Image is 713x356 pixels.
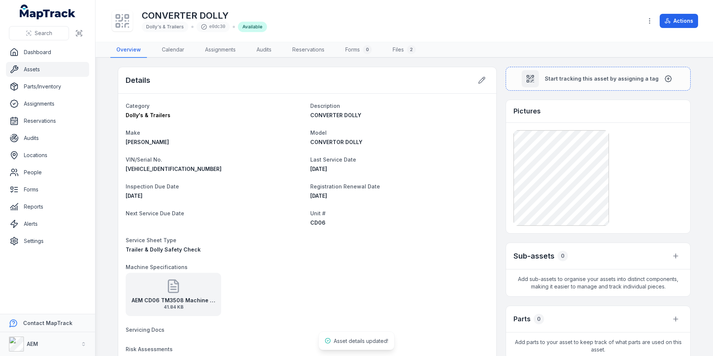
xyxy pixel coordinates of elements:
[126,112,170,118] span: Dolly's & Trailers
[6,216,89,231] a: Alerts
[126,129,140,136] span: Make
[310,156,356,163] span: Last Service Date
[387,42,422,58] a: Files2
[27,341,38,347] strong: AEM
[310,193,327,199] span: [DATE]
[126,193,142,199] time: 19/05/2026, 12:00:00 am
[110,42,147,58] a: Overview
[310,166,327,172] span: [DATE]
[363,45,372,54] div: 0
[513,106,541,116] h3: Pictures
[660,14,698,28] button: Actions
[126,246,201,253] span: Trailer & Dolly Safety Check
[126,183,179,190] span: Inspection Due Date
[238,22,267,32] div: Available
[20,4,76,19] a: MapTrack
[310,129,327,136] span: Model
[310,183,380,190] span: Registration Renewal Date
[557,251,568,261] div: 0
[506,269,690,296] span: Add sub-assets to organise your assets into distinct components, making it easier to manage and t...
[6,45,89,60] a: Dashboard
[23,320,72,326] strong: Contact MapTrack
[310,166,327,172] time: 09/05/2023, 12:00:00 am
[126,75,150,85] h2: Details
[286,42,330,58] a: Reservations
[126,210,184,216] span: Next Service Due Date
[199,42,242,58] a: Assignments
[9,26,69,40] button: Search
[6,113,89,128] a: Reservations
[6,131,89,146] a: Audits
[126,103,150,109] span: Category
[6,79,89,94] a: Parts/Inventory
[339,42,378,58] a: Forms0
[6,96,89,111] a: Assignments
[35,29,52,37] span: Search
[6,199,89,214] a: Reports
[146,24,184,29] span: Dolly's & Trailers
[126,156,162,163] span: VIN/Serial No.
[197,22,230,32] div: e0dc30
[310,219,326,226] span: CD06
[142,10,267,22] h1: CONVERTER DOLLY
[132,304,215,310] span: 41.84 KB
[334,338,388,344] span: Asset details updated!
[545,75,659,82] span: Start tracking this asset by assigning a tag
[310,103,340,109] span: Description
[310,112,361,118] span: CONVERTER DOLLY
[6,165,89,180] a: People
[310,193,327,199] time: 19/10/2025, 12:00:00 am
[310,210,326,216] span: Unit #
[513,314,531,324] h3: Parts
[251,42,277,58] a: Audits
[6,234,89,249] a: Settings
[126,237,176,243] span: Service Sheet Type
[126,264,188,270] span: Machine Specifications
[126,327,164,333] span: Servicing Docs
[513,251,555,261] h2: Sub-assets
[132,297,215,304] strong: AEM CD06 TM3508 Machine Specifications
[6,62,89,77] a: Assets
[6,148,89,163] a: Locations
[407,45,416,54] div: 2
[126,193,142,199] span: [DATE]
[126,346,173,352] span: Risk Assessments
[506,67,691,91] button: Start tracking this asset by assigning a tag
[126,166,222,172] span: [VEHICLE_IDENTIFICATION_NUMBER]
[310,139,362,145] span: CONVERTOR DOLLY
[126,139,169,145] span: [PERSON_NAME]
[156,42,190,58] a: Calendar
[534,314,544,324] div: 0
[6,182,89,197] a: Forms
